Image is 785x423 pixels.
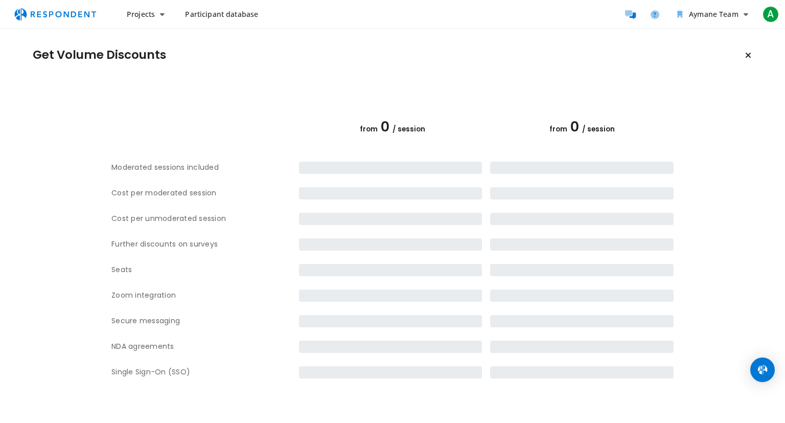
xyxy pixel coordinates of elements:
button: Projects [119,5,173,24]
span: A [763,6,779,23]
span: from [360,124,378,134]
h1: Get Volume Discounts [33,48,166,62]
th: Moderated sessions included [111,155,299,181]
img: respondent-logo.png [8,5,102,24]
span: Aymane Team [689,9,738,19]
span: / session [582,124,615,134]
span: 0 [381,117,389,136]
span: from [549,124,567,134]
button: Aymane Team [669,5,756,24]
span: / session [392,124,425,134]
span: 0 [570,117,579,136]
th: Cost per moderated session [111,181,299,206]
th: NDA agreements [111,334,299,360]
span: Participant database [185,9,258,19]
th: Further discounts on surveys [111,232,299,257]
div: Open Intercom Messenger [750,358,775,382]
th: Cost per unmoderated session [111,206,299,232]
th: Single Sign-On (SSO) [111,360,299,385]
a: Help and support [644,4,665,25]
th: Secure messaging [111,308,299,334]
th: Seats [111,257,299,283]
a: Message participants [620,4,640,25]
th: Zoom integration [111,283,299,308]
a: Participant database [177,5,266,24]
button: A [760,5,781,24]
span: Projects [127,9,155,19]
button: Keep current plan [738,45,758,65]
